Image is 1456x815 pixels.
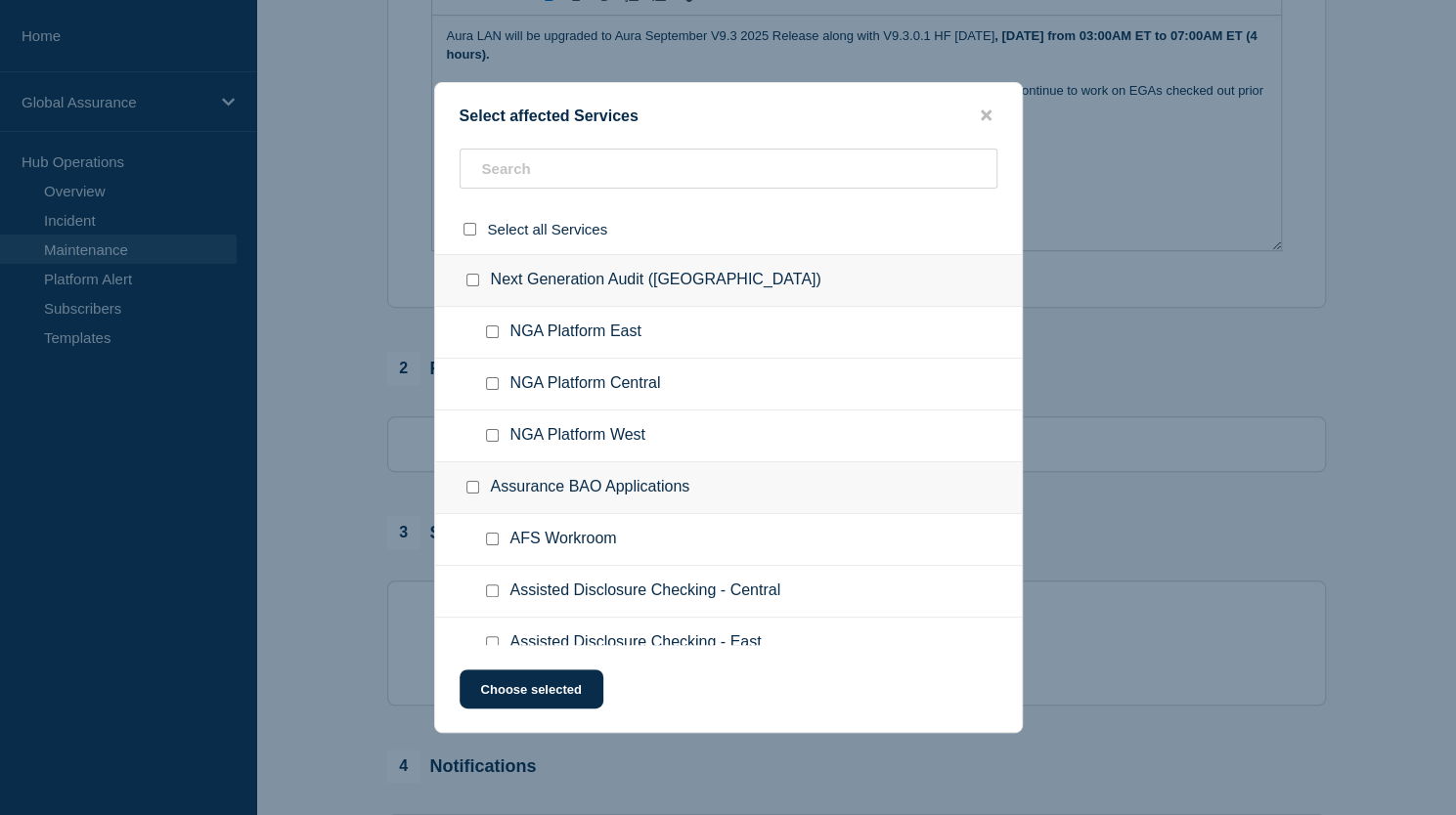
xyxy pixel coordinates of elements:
input: AFS Workroom checkbox [486,533,499,545]
button: close button [975,107,997,125]
div: Select affected Services [435,107,1022,125]
input: NGA Platform East checkbox [486,325,499,338]
div: Assurance BAO Applications [435,462,1022,514]
input: Assurance BAO Applications checkbox [466,481,479,493]
span: NGA Platform East [510,322,641,342]
input: Next Generation Audit (NGA) checkbox [466,274,479,286]
input: NGA Platform Central checkbox [486,377,499,390]
div: Next Generation Audit ([GEOGRAPHIC_DATA]) [435,254,1022,307]
span: NGA Platform West [510,426,645,446]
input: Assisted Disclosure Checking - East checkbox [486,636,499,649]
button: Choose selected [460,669,603,708]
span: NGA Platform Central [510,374,661,394]
span: Assisted Disclosure Checking - East [510,633,762,653]
input: Search [460,149,997,189]
input: Assisted Disclosure Checking - Central checkbox [486,584,499,597]
span: AFS Workroom [510,530,617,549]
span: Select all Services [488,221,608,237]
span: Assisted Disclosure Checking - Central [510,581,781,601]
input: NGA Platform West checkbox [486,429,499,442]
input: select all checkbox [463,223,476,236]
